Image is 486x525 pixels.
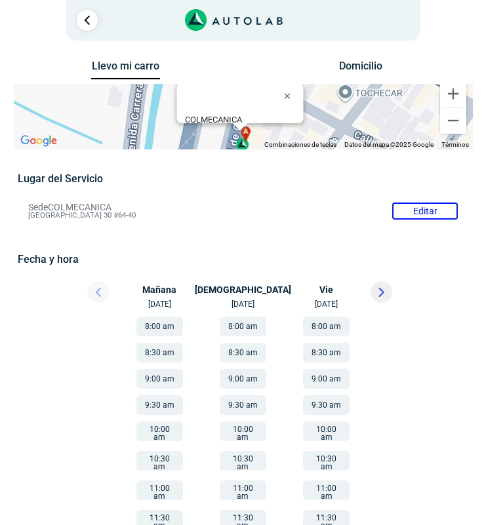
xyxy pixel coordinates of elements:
button: 9:00 am [136,369,183,389]
h5: Fecha y hora [18,253,468,265]
button: 9:00 am [220,369,266,389]
button: 11:00 am [220,480,266,500]
a: Link al sitio de autolab [185,13,283,26]
button: 8:30 am [303,343,350,362]
button: 8:00 am [220,317,266,336]
b: COLMECANICA [184,115,241,125]
button: Reducir [440,107,466,134]
button: 10:30 am [303,451,350,471]
button: Ampliar [440,81,466,107]
div: [GEOGRAPHIC_DATA] 30 #64-40 [184,115,303,134]
img: Google [17,132,60,149]
button: 10:00 am [136,421,183,441]
button: 9:30 am [303,395,350,415]
button: 8:30 am [220,343,266,362]
button: 9:00 am [303,369,350,389]
button: 11:00 am [136,480,183,500]
button: 9:30 am [136,395,183,415]
a: Abre esta zona en Google Maps (se abre en una nueva ventana) [17,132,60,149]
h5: Lugar del Servicio [18,172,468,185]
button: 10:00 am [220,421,266,441]
button: 8:30 am [136,343,183,362]
button: 8:00 am [136,317,183,336]
button: 10:00 am [303,421,350,441]
button: Domicilio [326,60,395,79]
a: Ir al paso anterior [77,10,98,31]
button: 8:00 am [303,317,350,336]
span: a [243,126,248,138]
button: 11:00 am [303,480,350,500]
button: Cerrar [274,80,306,111]
button: 10:30 am [136,451,183,471]
button: 10:30 am [220,451,266,471]
button: Combinaciones de teclas [264,140,336,149]
span: Datos del mapa ©2025 Google [344,141,434,148]
button: Llevo mi carro [91,60,160,80]
button: 9:30 am [220,395,266,415]
a: Términos (se abre en una nueva pestaña) [441,141,469,148]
